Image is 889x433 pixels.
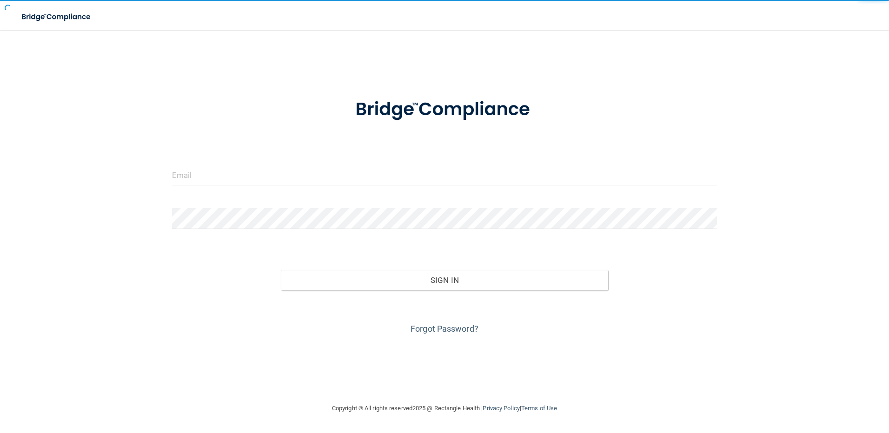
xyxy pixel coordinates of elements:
a: Privacy Policy [483,405,519,412]
button: Sign In [281,270,608,290]
input: Email [172,164,717,185]
a: Terms of Use [521,405,557,412]
a: Forgot Password? [411,324,478,334]
div: Copyright © All rights reserved 2025 @ Rectangle Health | | [275,394,614,423]
img: bridge_compliance_login_screen.278c3ca4.svg [14,7,100,26]
img: bridge_compliance_login_screen.278c3ca4.svg [336,85,553,134]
